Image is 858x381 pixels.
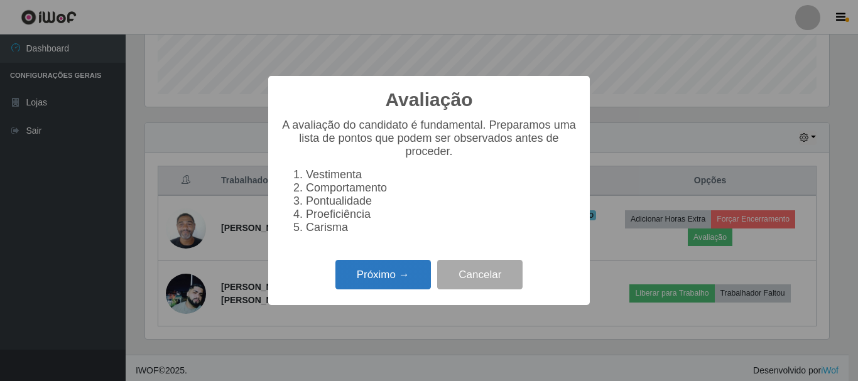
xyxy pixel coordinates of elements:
[437,260,523,289] button: Cancelar
[306,181,577,195] li: Comportamento
[306,195,577,208] li: Pontualidade
[306,168,577,181] li: Vestimenta
[306,208,577,221] li: Proeficiência
[386,89,473,111] h2: Avaliação
[335,260,431,289] button: Próximo →
[281,119,577,158] p: A avaliação do candidato é fundamental. Preparamos uma lista de pontos que podem ser observados a...
[306,221,577,234] li: Carisma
